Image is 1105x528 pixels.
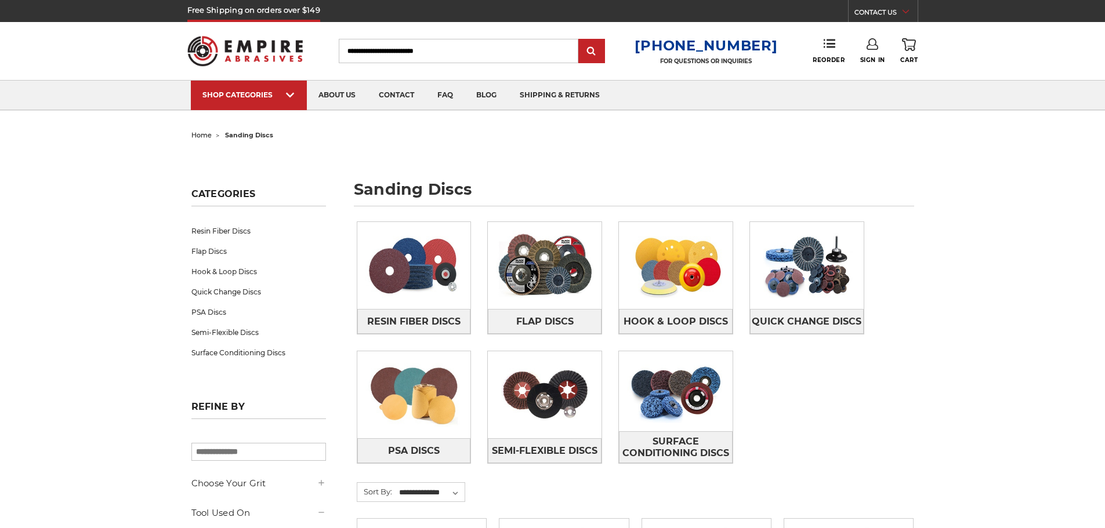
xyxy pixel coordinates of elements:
[191,241,326,261] a: Flap Discs
[307,81,367,110] a: about us
[388,441,440,461] span: PSA Discs
[619,351,733,431] img: Surface Conditioning Discs
[202,90,295,99] div: SHOP CATEGORIES
[619,431,733,463] a: Surface Conditioning Discs
[357,355,471,435] img: PSA Discs
[900,38,918,64] a: Cart
[191,302,326,322] a: PSA Discs
[488,438,602,463] a: Semi-Flexible Discs
[488,222,602,309] img: Flap Discs
[191,343,326,363] a: Surface Conditioning Discs
[860,56,885,64] span: Sign In
[367,312,461,332] span: Resin Fiber Discs
[191,261,326,282] a: Hook & Loop Discs
[354,181,914,206] h1: sanding discs
[752,312,861,332] span: Quick Change Discs
[624,312,728,332] span: Hook & Loop Discs
[426,81,465,110] a: faq
[635,57,777,65] p: FOR QUESTIONS OR INQUIRIES
[619,432,732,463] span: Surface Conditioning Discs
[508,81,611,110] a: shipping & returns
[516,312,574,332] span: Flap Discs
[225,131,273,139] span: sanding discs
[750,309,864,334] a: Quick Change Discs
[488,309,602,334] a: Flap Discs
[619,222,733,309] img: Hook & Loop Discs
[750,222,864,309] img: Quick Change Discs
[187,28,303,74] img: Empire Abrasives
[357,309,471,334] a: Resin Fiber Discs
[580,40,603,63] input: Submit
[397,484,465,501] select: Sort By:
[191,401,326,419] h5: Refine by
[191,476,326,490] h5: Choose Your Grit
[191,506,326,520] h5: Tool Used On
[465,81,508,110] a: blog
[900,56,918,64] span: Cart
[191,221,326,241] a: Resin Fiber Discs
[357,438,471,463] a: PSA Discs
[357,483,392,500] label: Sort By:
[488,355,602,435] img: Semi-Flexible Discs
[492,441,597,461] span: Semi-Flexible Discs
[854,6,918,22] a: CONTACT US
[813,38,845,63] a: Reorder
[191,188,326,206] h5: Categories
[191,282,326,302] a: Quick Change Discs
[619,309,733,334] a: Hook & Loop Discs
[191,131,212,139] a: home
[357,222,471,309] img: Resin Fiber Discs
[191,322,326,343] a: Semi-Flexible Discs
[813,56,845,64] span: Reorder
[367,81,426,110] a: contact
[635,37,777,54] a: [PHONE_NUMBER]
